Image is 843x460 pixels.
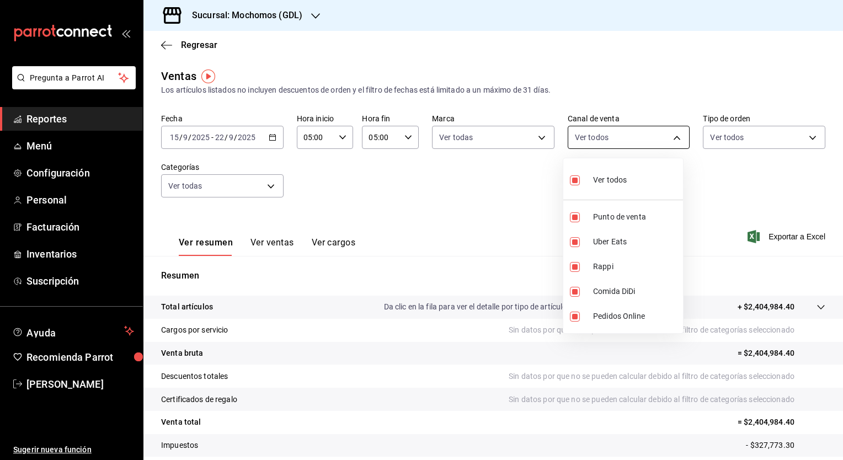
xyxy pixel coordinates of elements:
[593,261,679,272] span: Rappi
[593,211,679,223] span: Punto de venta
[201,69,215,83] img: Marcador de información sobre herramientas
[593,236,679,248] span: Uber Eats
[593,286,679,297] span: Comida DiDi
[593,311,679,322] span: Pedidos Online
[593,174,627,186] span: Ver todos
